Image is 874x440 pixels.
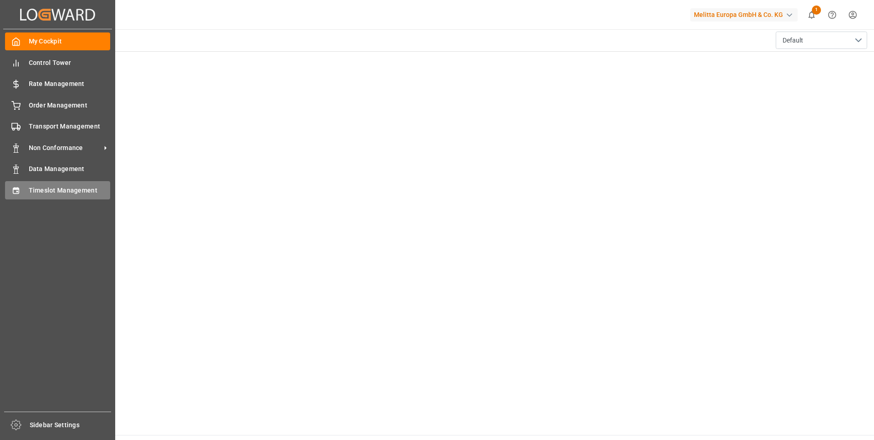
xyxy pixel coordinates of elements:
[5,54,110,71] a: Control Tower
[801,5,822,25] button: show 1 new notifications
[5,96,110,114] a: Order Management
[30,420,112,430] span: Sidebar Settings
[5,181,110,199] a: Timeslot Management
[690,6,801,23] button: Melitta Europa GmbH & Co. KG
[29,101,111,110] span: Order Management
[29,58,111,68] span: Control Tower
[29,122,111,131] span: Transport Management
[5,160,110,178] a: Data Management
[5,75,110,93] a: Rate Management
[5,118,110,135] a: Transport Management
[822,5,842,25] button: Help Center
[29,37,111,46] span: My Cockpit
[690,8,798,21] div: Melitta Europa GmbH & Co. KG
[783,36,803,45] span: Default
[29,186,111,195] span: Timeslot Management
[812,5,821,15] span: 1
[29,164,111,174] span: Data Management
[29,79,111,89] span: Rate Management
[29,143,101,153] span: Non Conformance
[5,32,110,50] a: My Cockpit
[776,32,867,49] button: open menu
